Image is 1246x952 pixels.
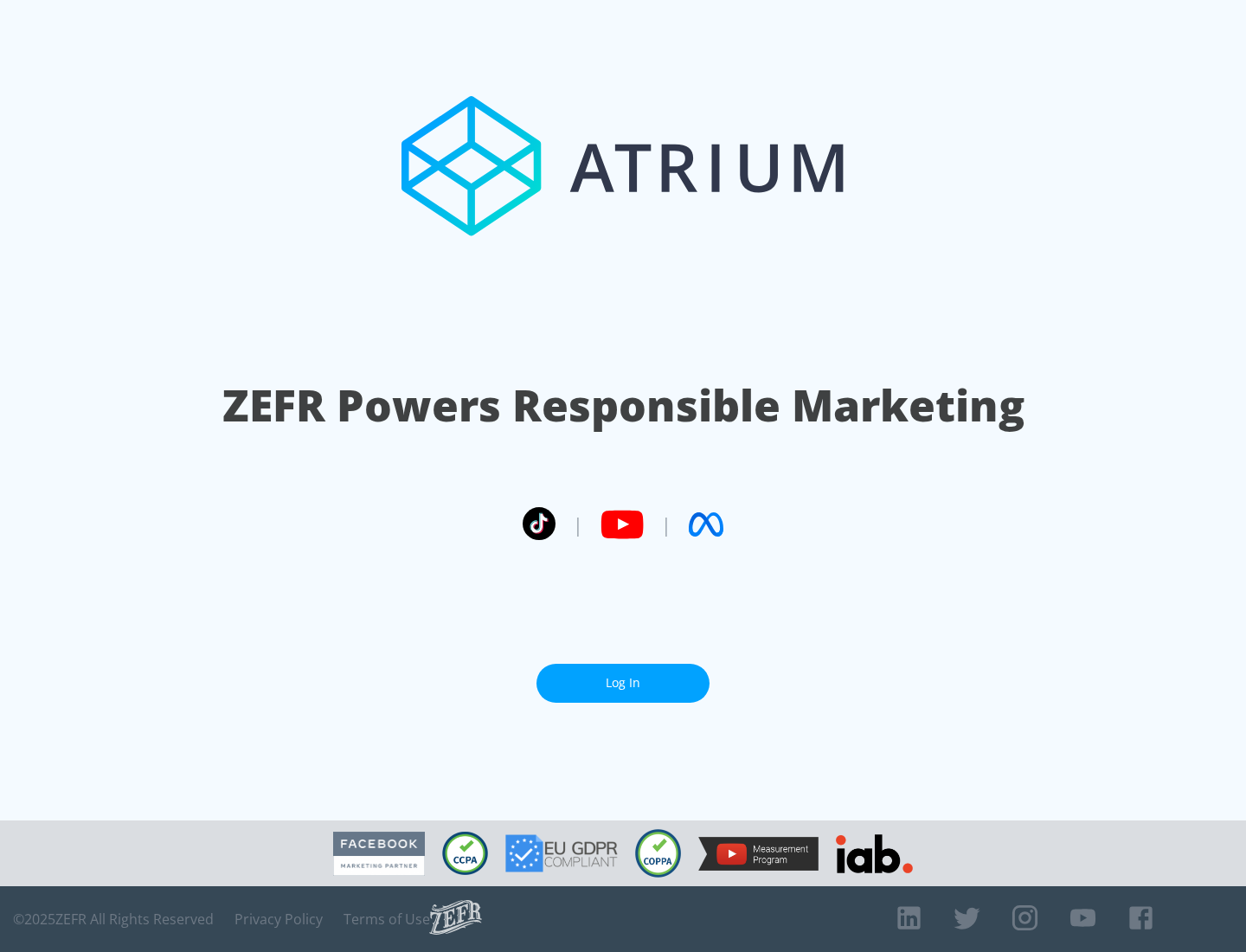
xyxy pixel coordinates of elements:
img: CCPA Compliant [442,832,488,875]
img: IAB [836,834,913,873]
a: Privacy Policy [234,910,323,928]
span: | [573,511,583,537]
a: Terms of Use [344,910,430,928]
a: Log In [536,664,710,703]
span: | [661,511,671,537]
img: GDPR Compliant [505,834,618,872]
img: COPPA Compliant [635,829,681,878]
img: YouTube Measurement Program [698,837,819,871]
img: Facebook Marketing Partner [333,832,425,876]
span: © 2025 ZEFR All Rights Reserved [13,910,214,928]
h1: ZEFR Powers Responsible Marketing [222,376,1024,435]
